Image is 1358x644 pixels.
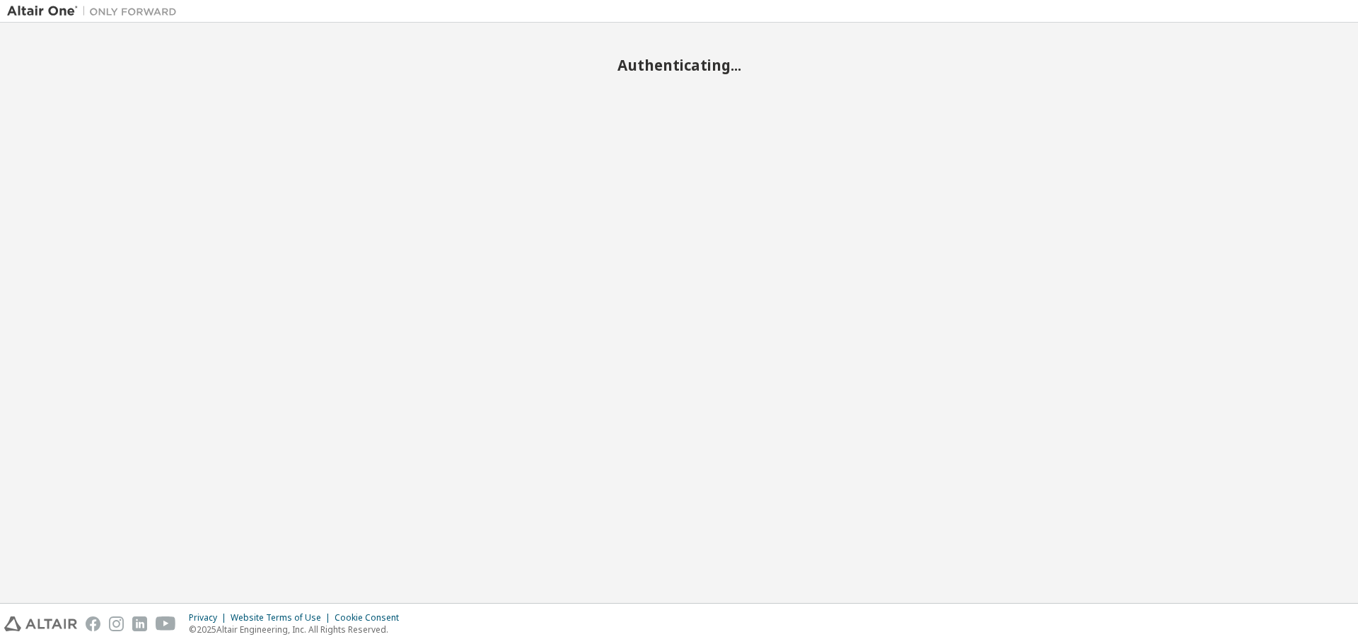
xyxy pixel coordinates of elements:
div: Website Terms of Use [231,612,335,623]
img: youtube.svg [156,616,176,631]
h2: Authenticating... [7,56,1351,74]
img: altair_logo.svg [4,616,77,631]
div: Cookie Consent [335,612,407,623]
img: linkedin.svg [132,616,147,631]
img: facebook.svg [86,616,100,631]
div: Privacy [189,612,231,623]
img: instagram.svg [109,616,124,631]
img: Altair One [7,4,184,18]
p: © 2025 Altair Engineering, Inc. All Rights Reserved. [189,623,407,636]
